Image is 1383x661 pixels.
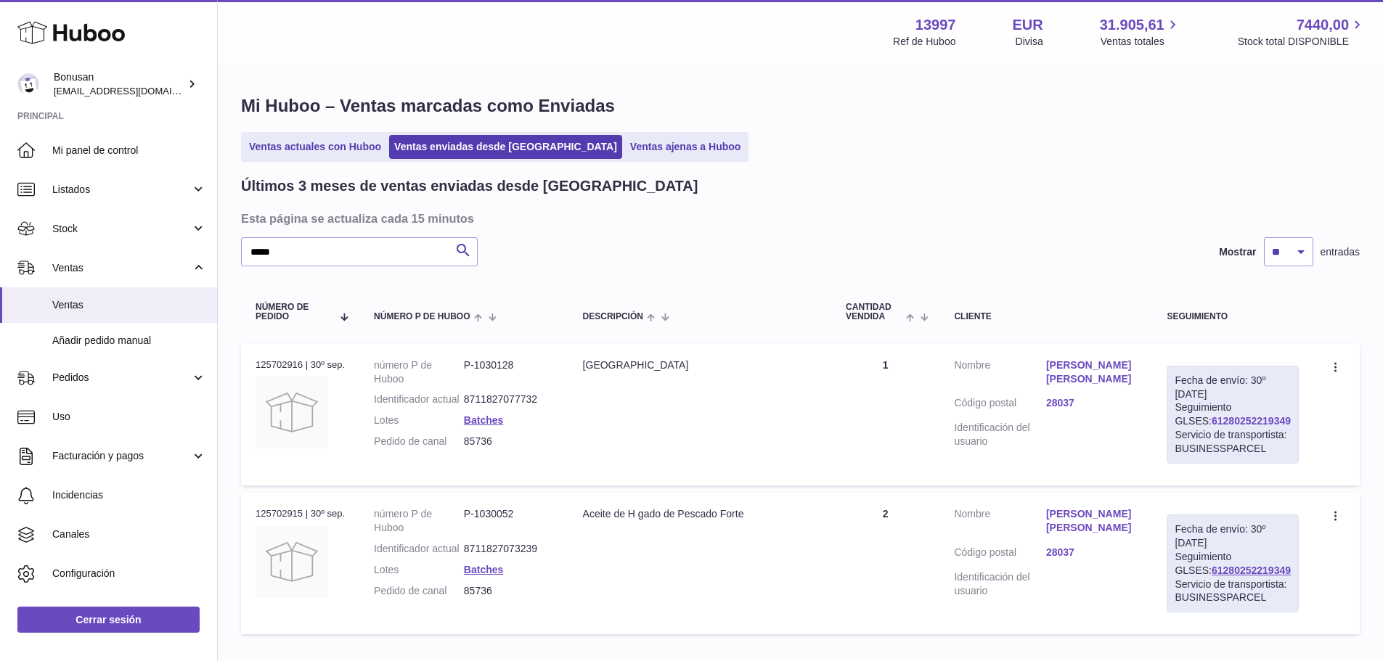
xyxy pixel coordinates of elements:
[915,15,956,35] strong: 13997
[831,493,939,634] td: 2
[54,70,184,98] div: Bonusan
[17,607,200,633] a: Cerrar sesión
[464,435,554,448] dd: 85736
[464,393,554,406] dd: 8711827077732
[52,488,206,502] span: Incidencias
[831,344,939,485] td: 1
[1101,35,1181,49] span: Ventas totales
[52,183,191,197] span: Listados
[54,85,213,97] span: [EMAIL_ADDRESS][DOMAIN_NAME]
[1297,15,1349,35] span: 7440,00
[241,94,1360,118] h1: Mi Huboo – Ventas marcadas como Enviadas
[256,507,345,520] div: 125702915 | 30º sep.
[1175,428,1291,456] div: Servicio de transportista: BUSINESSPARCEL
[1175,578,1291,605] div: Servicio de transportista: BUSINESSPARCEL
[464,507,554,535] dd: P-1030052
[374,507,464,535] dt: número P de Huboo
[1167,366,1299,464] div: Seguimiento GLSES:
[1175,374,1291,401] div: Fecha de envío: 30º [DATE]
[256,376,328,448] img: no-photo.jpg
[52,371,191,385] span: Pedidos
[583,358,817,372] div: [GEOGRAPHIC_DATA]
[52,410,206,424] span: Uso
[583,507,817,521] div: Aceite de H gado de Pescado Forte
[1012,15,1043,35] strong: EUR
[1016,35,1043,49] div: Divisa
[625,135,746,159] a: Ventas ajenas a Huboo
[256,358,345,371] div: 125702916 | 30º sep.
[52,567,206,580] span: Configuración
[583,312,643,321] span: Descripción
[464,358,554,386] dd: P-1030128
[52,298,206,312] span: Ventas
[374,358,464,386] dt: número P de Huboo
[256,303,333,321] span: Número de pedido
[374,435,464,448] dt: Pedido de canal
[1046,358,1138,386] a: [PERSON_NAME] [PERSON_NAME]
[241,210,1356,226] h3: Esta página se actualiza cada 15 minutos
[1175,522,1291,550] div: Fecha de envío: 30º [DATE]
[954,312,1138,321] div: Cliente
[954,507,1045,538] dt: Nombre
[1212,415,1291,427] a: 61280252219349
[52,261,191,275] span: Ventas
[374,414,464,427] dt: Lotes
[374,563,464,577] dt: Lotes
[256,525,328,598] img: no-photo.jpg
[464,564,503,575] a: Batches
[52,334,206,348] span: Añadir pedido manual
[1100,15,1181,49] a: 31.905,61 Ventas totales
[1046,507,1138,535] a: [PERSON_NAME] [PERSON_NAME]
[1238,35,1366,49] span: Stock total DISPONIBLE
[52,144,206,157] span: Mi panel de control
[954,421,1045,448] dt: Identificación del usuario
[954,570,1045,598] dt: Identificación del usuario
[1046,396,1138,410] a: 28037
[1212,564,1291,576] a: 61280252219349
[374,542,464,556] dt: Identificador actual
[1167,312,1299,321] div: Seguimiento
[464,414,503,426] a: Batches
[1321,245,1360,259] span: entradas
[893,35,955,49] div: Ref de Huboo
[52,527,206,541] span: Canales
[1238,15,1366,49] a: 7440,00 Stock total DISPONIBLE
[954,396,1045,414] dt: Código postal
[1046,546,1138,559] a: 28037
[374,584,464,598] dt: Pedido de canal
[52,449,191,463] span: Facturación y pagos
[389,135,622,159] a: Ventas enviadas desde [GEOGRAPHIC_DATA]
[1100,15,1164,35] span: 31.905,61
[1219,245,1256,259] label: Mostrar
[846,303,902,321] span: Cantidad vendida
[374,393,464,406] dt: Identificador actual
[954,358,1045,390] dt: Nombre
[17,73,39,95] img: info@bonusan.es
[1167,514,1299,612] div: Seguimiento GLSES:
[464,584,554,598] dd: 85736
[954,546,1045,563] dt: Código postal
[241,176,698,196] h2: Últimos 3 meses de ventas enviadas desde [GEOGRAPHIC_DATA]
[464,542,554,556] dd: 8711827073239
[52,222,191,236] span: Stock
[244,135,386,159] a: Ventas actuales con Huboo
[374,312,470,321] span: número P de Huboo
